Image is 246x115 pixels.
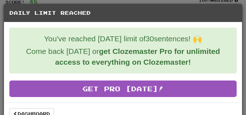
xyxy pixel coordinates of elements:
p: Come back [DATE] or [15,46,231,68]
h5: Daily Limit Reached [9,9,237,17]
strong: get Clozemaster Pro for unlimited access to everything on Clozemaster! [55,47,220,66]
p: You've reached [DATE] limit of 30 sentences! 🙌 [15,33,231,44]
a: Get Pro [DATE]! [9,80,237,97]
